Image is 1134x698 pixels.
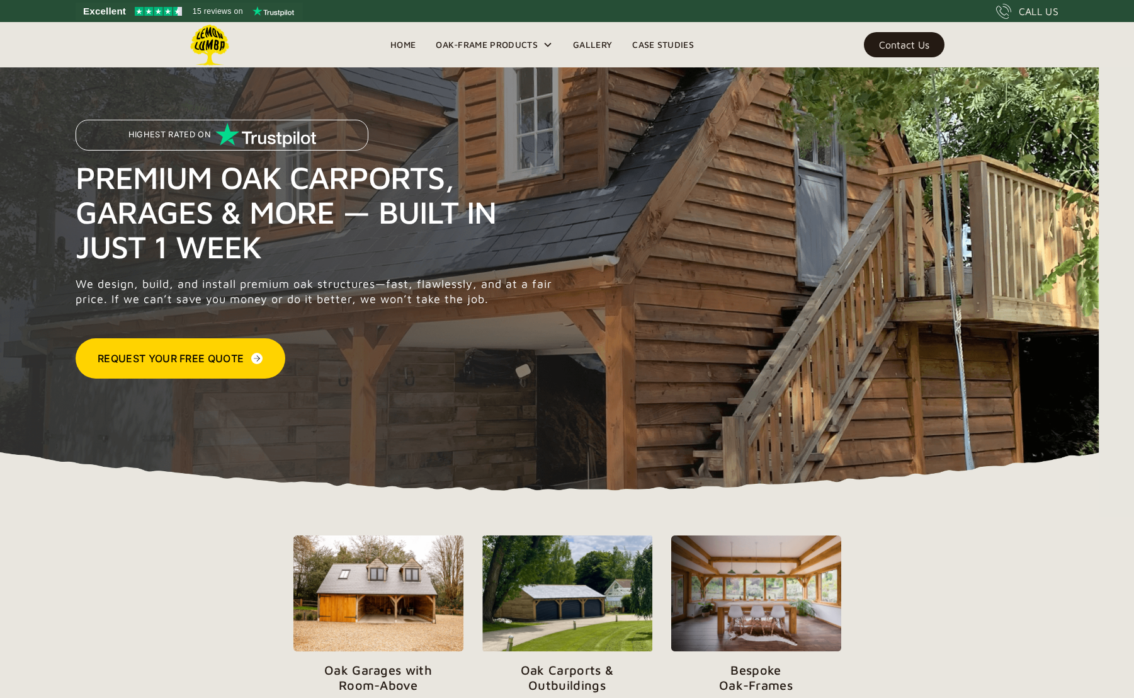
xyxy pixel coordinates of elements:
a: BespokeOak-Frames [671,535,841,694]
a: Request Your Free Quote [76,338,285,379]
div: Oak-Frame Products [436,37,538,52]
a: See Lemon Lumba reviews on Trustpilot [76,3,303,20]
div: Contact Us [879,40,929,49]
p: Oak Carports & Outbuildings [482,663,652,693]
div: Oak-Frame Products [426,22,563,67]
a: Oak Garages withRoom-Above [293,535,463,694]
a: Gallery [563,35,622,54]
img: Trustpilot 4.5 stars [135,7,182,16]
span: 15 reviews on [193,4,243,19]
p: Oak Garages with Room-Above [293,663,463,693]
p: Highest Rated on [128,130,211,139]
div: CALL US [1019,4,1058,19]
a: Contact Us [864,32,944,57]
div: Request Your Free Quote [98,351,244,366]
p: Bespoke Oak-Frames [671,663,841,693]
span: Excellent [83,4,126,19]
a: CALL US [996,4,1058,19]
a: Case Studies [622,35,704,54]
h1: Premium Oak Carports, Garages & More — Built in Just 1 Week [76,160,559,264]
a: Highest Rated on [76,120,368,160]
p: We design, build, and install premium oak structures—fast, flawlessly, and at a fair price. If we... [76,277,559,307]
a: Oak Carports &Outbuildings [482,535,652,693]
img: Trustpilot logo [252,6,294,16]
a: Home [380,35,426,54]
